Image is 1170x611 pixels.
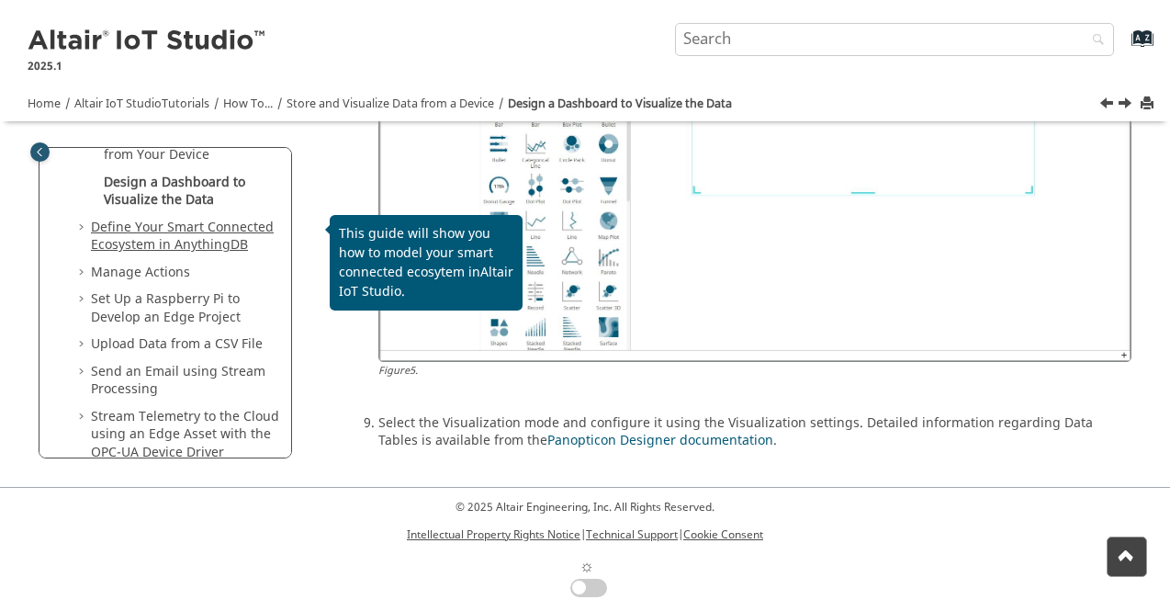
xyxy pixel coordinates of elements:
[1101,95,1116,117] a: Previous topic: Send Data to the Platform from Your Device
[1102,38,1143,57] a: Go to index terms page
[407,526,580,543] a: Intellectual Property Rights Notice
[76,290,91,309] span: Expand Set Up a Raspberry Pi to Develop an Edge Project
[378,410,1093,451] span: Select the Visualization mode and configure it using the Visualization settings. Detailed informa...
[91,218,274,255] a: Define Your Smart Connected Ecosystem in AnythingDB
[91,362,265,400] a: Send an Email using Stream Processing
[1068,23,1119,59] button: Search
[30,142,50,162] button: Toggle publishing table of content
[410,363,415,379] span: 5
[339,224,513,301] p: This guide will show you how to model your smart connected ecosytem in .
[91,407,279,462] a: Stream Telemetry to the Cloud using an Edge Asset with the OPC-UA Device Driver
[675,23,1114,56] input: Search query
[407,526,763,543] p: | |
[415,363,418,379] span: .
[579,554,595,579] span: ☼
[91,334,263,354] a: Upload Data from a CSV File
[76,408,91,426] span: Expand Stream Telemetry to the Cloud using an Edge Asset with the OPC-UA Device Driver
[74,96,209,112] a: Altair IoT StudioTutorials
[407,499,763,515] p: © 2025 Altair Engineering, Inc. All Rights Reserved.
[223,96,273,112] a: How To...
[339,263,513,301] span: Altair IoT Studio
[76,264,91,282] span: Expand Manage Actions
[1119,95,1134,117] a: Next topic: Define Your Smart Connected Ecosystem in AnythingDB
[683,526,763,543] a: Cookie Consent
[104,173,245,210] a: Design a Dashboard to Visualize the Data
[76,335,91,354] span: Expand Upload Data from a CSV File
[547,431,773,450] a: Panopticon Designer documentation
[378,363,418,379] span: Figure
[76,219,91,237] span: Expand Define Your Smart Connected Ecosystem in AnythingDB
[586,526,678,543] a: Technical Support
[91,289,241,327] a: Set Up a Raspberry Pi to Develop an Edge Project
[287,96,494,112] a: Store and Visualize Data from a Device
[1142,92,1156,117] button: Print this page
[28,27,268,56] img: Altair IoT Studio
[28,96,61,112] a: Home
[76,363,91,381] span: Expand Send an Email using Stream Processing
[28,58,268,74] p: 2025.1
[508,96,732,112] a: Design a Dashboard to Visualize the Data
[563,554,607,597] label: Change to dark/light theme
[74,96,162,112] span: Altair IoT Studio
[91,263,190,282] a: Manage Actions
